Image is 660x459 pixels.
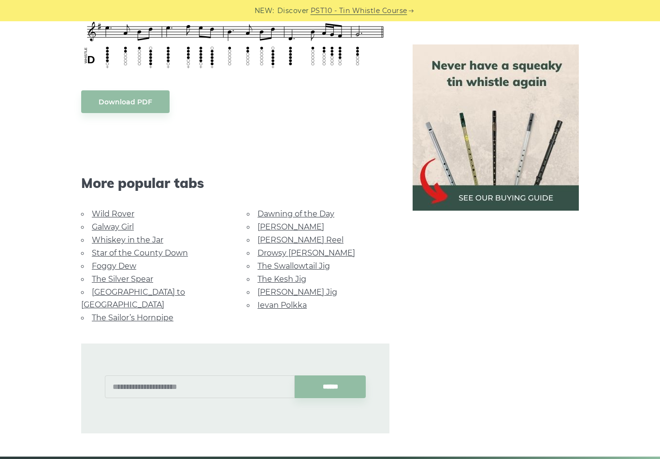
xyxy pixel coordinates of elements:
[81,175,389,191] span: More popular tabs
[92,248,188,258] a: Star of the County Down
[311,5,407,16] a: PST10 - Tin Whistle Course
[258,209,334,218] a: Dawning of the Day
[258,261,330,271] a: The Swallowtail Jig
[258,301,307,310] a: Ievan Polkka
[258,248,355,258] a: Drowsy [PERSON_NAME]
[255,5,274,16] span: NEW:
[81,287,185,309] a: [GEOGRAPHIC_DATA] to [GEOGRAPHIC_DATA]
[92,209,134,218] a: Wild Rover
[92,313,173,322] a: The Sailor’s Hornpipe
[92,274,153,284] a: The Silver Spear
[413,44,579,211] img: tin whistle buying guide
[81,90,170,113] a: Download PDF
[258,235,344,244] a: [PERSON_NAME] Reel
[92,222,134,231] a: Galway Girl
[258,274,306,284] a: The Kesh Jig
[277,5,309,16] span: Discover
[258,222,324,231] a: [PERSON_NAME]
[92,261,136,271] a: Foggy Dew
[258,287,337,297] a: [PERSON_NAME] Jig
[92,235,163,244] a: Whiskey in the Jar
